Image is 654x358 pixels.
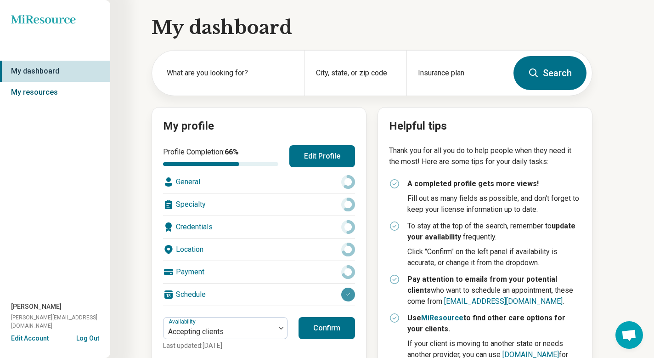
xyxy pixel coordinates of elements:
a: Open chat [615,321,643,349]
div: Specialty [163,193,355,216]
strong: Use to find other care options for your clients. [407,313,565,333]
p: To stay at the top of the search, remember to frequently. [407,221,581,243]
button: Search [513,56,586,90]
div: Profile Completion: [163,147,278,166]
h2: My profile [163,119,355,134]
label: What are you looking for? [167,68,293,79]
h2: Helpful tips [389,119,581,134]
button: Confirm [299,317,355,339]
p: Thank you for all you do to help people when they need it the most! Here are some tips for your d... [389,145,581,167]
div: Credentials [163,216,355,238]
p: Fill out as many fields as possible, and don't forget to keep your license information up to date. [407,193,581,215]
strong: Pay attention to emails from your potential clients [407,275,557,295]
p: Click "Confirm" on the left panel if availability is accurate, or change it from the dropdown. [407,246,581,268]
button: Log Out [76,334,99,341]
p: Last updated: [DATE] [163,341,288,351]
strong: A completed profile gets more views! [407,179,539,188]
label: Availability [169,318,197,325]
div: General [163,171,355,193]
strong: update your availability [407,222,575,241]
button: Edit Account [11,334,49,343]
a: [EMAIL_ADDRESS][DOMAIN_NAME] [444,297,563,306]
div: Location [163,239,355,261]
h1: My dashboard [152,15,592,40]
button: Edit Profile [289,145,355,167]
div: Schedule [163,284,355,306]
span: 66 % [225,148,239,156]
div: Payment [163,261,355,283]
span: [PERSON_NAME][EMAIL_ADDRESS][DOMAIN_NAME] [11,313,110,330]
span: [PERSON_NAME] [11,302,62,312]
p: who want to schedule an appointment, these come from . [407,274,581,307]
a: MiResource [421,313,463,322]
